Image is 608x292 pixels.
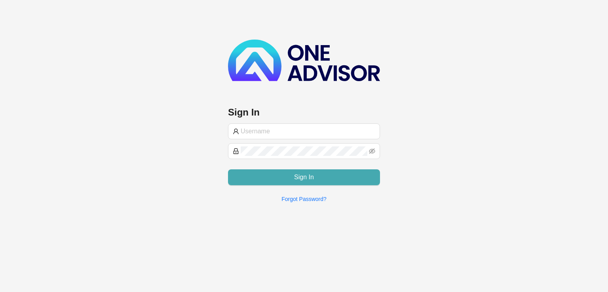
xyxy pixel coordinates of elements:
input: Username [241,127,375,136]
span: Sign In [294,173,314,182]
span: eye-invisible [369,148,375,154]
img: b89e593ecd872904241dc73b71df2e41-logo-dark.svg [228,40,380,81]
span: lock [233,148,239,154]
h3: Sign In [228,106,380,119]
button: Sign In [228,169,380,185]
a: Forgot Password? [281,196,327,202]
span: user [233,128,239,135]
